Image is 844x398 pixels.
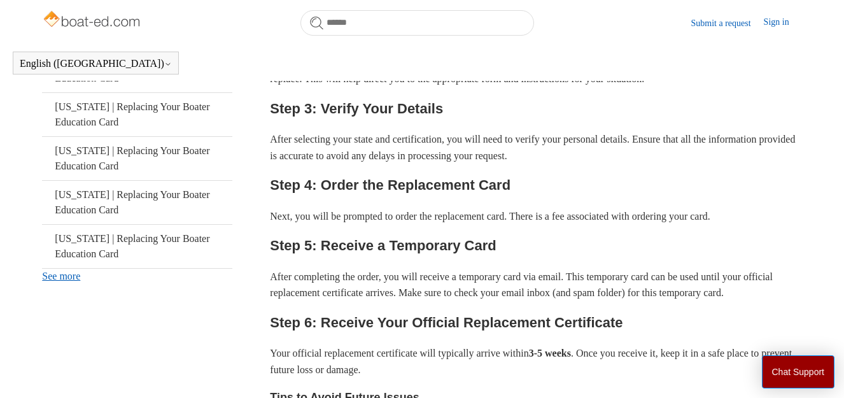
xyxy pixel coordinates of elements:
h2: Step 5: Receive a Temporary Card [270,234,801,257]
h2: Step 4: Order the Replacement Card [270,174,801,196]
a: [US_STATE] | Replacing Your Boater Education Card [42,137,232,180]
p: Your official replacement certificate will typically arrive within . Once you receive it, keep it... [270,345,801,378]
input: Search [300,10,534,36]
img: Boat-Ed Help Center home page [42,8,143,33]
p: After completing the order, you will receive a temporary card via email. This temporary card can ... [270,269,801,301]
button: English ([GEOGRAPHIC_DATA]) [20,58,172,69]
p: After selecting your state and certification, you will need to verify your personal details. Ensu... [270,131,801,164]
button: Chat Support [762,355,835,388]
a: Submit a request [691,17,764,30]
a: See more [42,271,80,281]
h2: Step 6: Receive Your Official Replacement Certificate [270,311,801,334]
a: [US_STATE] | Replacing Your Boater Education Card [42,181,232,224]
a: [US_STATE] | Replacing Your Boater Education Card [42,93,232,136]
a: Sign in [764,15,802,31]
a: [US_STATE] | Replacing Your Boater Education Card [42,225,232,268]
p: Next, you will be prompted to order the replacement card. There is a fee associated with ordering... [270,208,801,225]
h2: Step 3: Verify Your Details [270,97,801,120]
strong: 3-5 weeks [529,348,571,359]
